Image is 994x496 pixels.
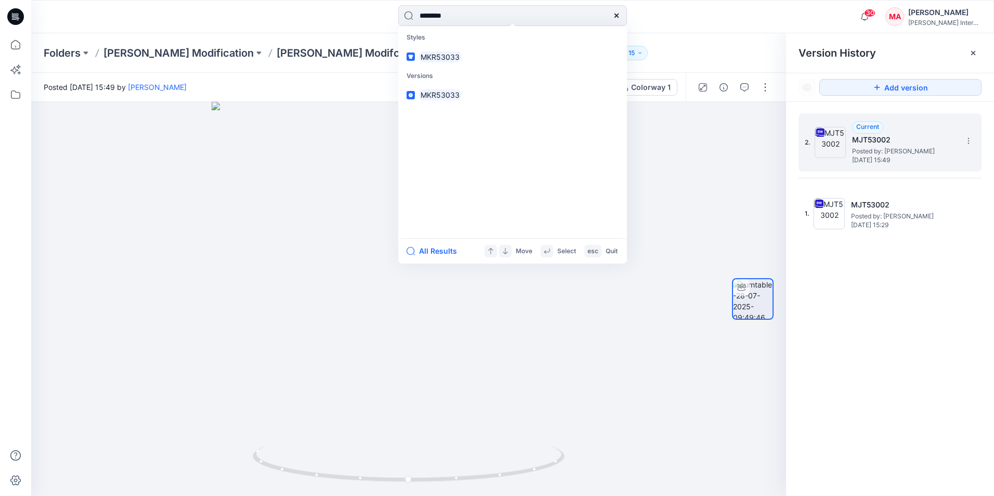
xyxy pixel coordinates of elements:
button: Colorway 1 [613,79,677,96]
img: turntable-28-07-2025-09:49:46 [733,279,773,319]
a: [PERSON_NAME] Modifcation Board Men [277,46,480,60]
p: Quit [606,246,618,257]
button: 15 [616,46,648,60]
a: MKR53033 [400,85,625,105]
h5: MJT53002 [852,134,956,146]
span: Posted [DATE] 15:49 by [44,82,187,93]
p: Move [516,246,532,257]
button: All Results [407,245,464,257]
a: Folders [44,46,81,60]
span: 1. [805,209,809,218]
h5: MJT53002 [851,199,955,211]
p: Styles [400,28,625,47]
button: Add version [819,79,982,96]
img: MJT53002 [814,198,845,229]
span: Posted by: Astrid Niegsch [852,146,956,156]
p: 15 [629,47,635,59]
mark: MKR53033 [419,89,461,101]
span: Posted by: Astrid Niegsch [851,211,955,221]
span: Current [856,123,879,130]
p: Versions [400,67,625,86]
div: MA [885,7,904,26]
span: Version History [799,47,876,59]
p: esc [587,246,598,257]
button: Details [715,79,732,96]
span: 30 [864,9,875,17]
p: Select [557,246,576,257]
span: [DATE] 15:49 [852,156,956,164]
mark: MKR53033 [419,51,461,63]
span: 2. [805,138,810,147]
span: [DATE] 15:29 [851,221,955,229]
img: MJT53002 [815,127,846,158]
button: Show Hidden Versions [799,79,815,96]
button: Close [969,49,977,57]
a: [PERSON_NAME] [128,83,187,92]
a: MKR53033 [400,47,625,67]
div: Colorway 1 [631,82,671,93]
div: [PERSON_NAME] [908,6,981,19]
a: [PERSON_NAME] Modification [103,46,254,60]
div: [PERSON_NAME] International [908,19,981,27]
